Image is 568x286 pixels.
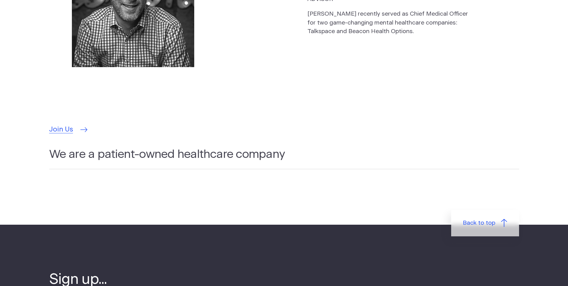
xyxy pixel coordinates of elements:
[463,219,495,228] span: Back to top
[49,124,73,135] span: Join Us
[307,10,473,36] p: [PERSON_NAME] recently served as Chief Medical Officer for two game-changing mental healthcare co...
[49,147,519,169] h2: We are a patient-owned healthcare company
[451,210,519,236] a: Back to top
[49,124,86,135] a: Join Us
